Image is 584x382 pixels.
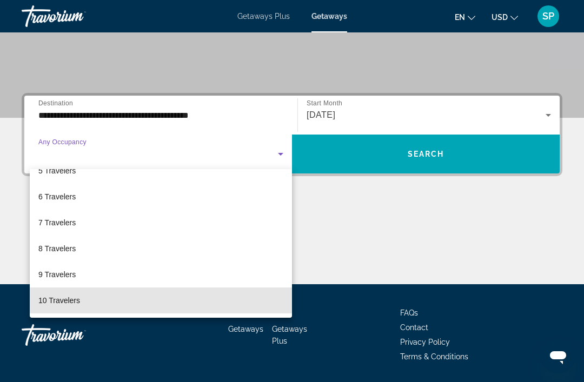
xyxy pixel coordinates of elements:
[541,339,575,373] iframe: Button to launch messaging window
[38,242,76,255] span: 8 Travelers
[38,268,76,281] span: 9 Travelers
[38,164,76,177] span: 5 Travelers
[38,190,76,203] span: 6 Travelers
[38,294,80,307] span: 10 Travelers
[38,216,76,229] span: 7 Travelers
